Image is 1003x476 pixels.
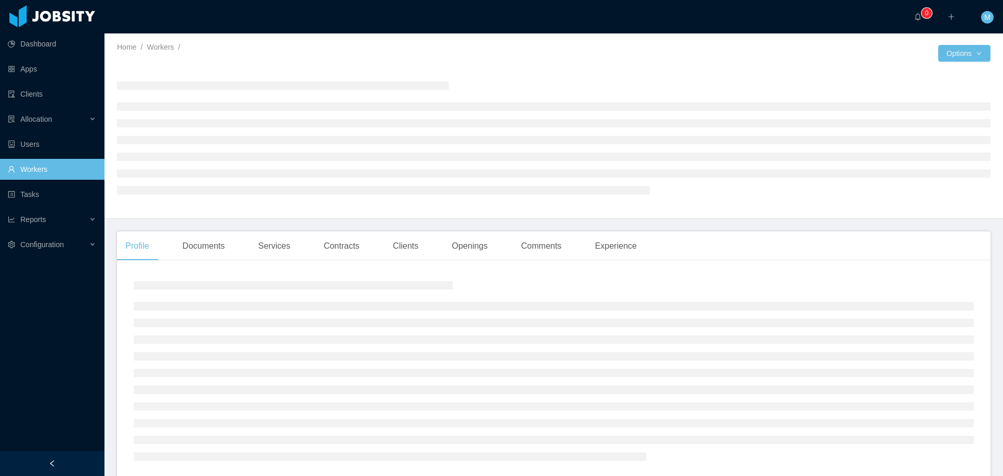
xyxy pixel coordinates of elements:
a: Home [117,43,136,51]
a: icon: userWorkers [8,159,96,180]
div: Profile [117,231,157,261]
div: Clients [384,231,427,261]
span: M [984,11,990,24]
a: icon: profileTasks [8,184,96,205]
span: Reports [20,215,46,224]
span: Configuration [20,240,64,249]
i: icon: bell [914,13,922,20]
div: Contracts [316,231,368,261]
button: Optionsicon: down [938,45,990,62]
i: icon: line-chart [8,216,15,223]
a: icon: robotUsers [8,134,96,155]
a: icon: auditClients [8,84,96,105]
div: Comments [513,231,570,261]
a: Workers [147,43,174,51]
i: icon: plus [948,13,955,20]
a: icon: appstoreApps [8,59,96,79]
div: Experience [587,231,645,261]
div: Documents [174,231,233,261]
span: / [141,43,143,51]
i: icon: solution [8,115,15,123]
a: icon: pie-chartDashboard [8,33,96,54]
span: Allocation [20,115,52,123]
div: Openings [444,231,496,261]
i: icon: setting [8,241,15,248]
sup: 0 [922,8,932,18]
span: / [178,43,180,51]
div: Services [250,231,298,261]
